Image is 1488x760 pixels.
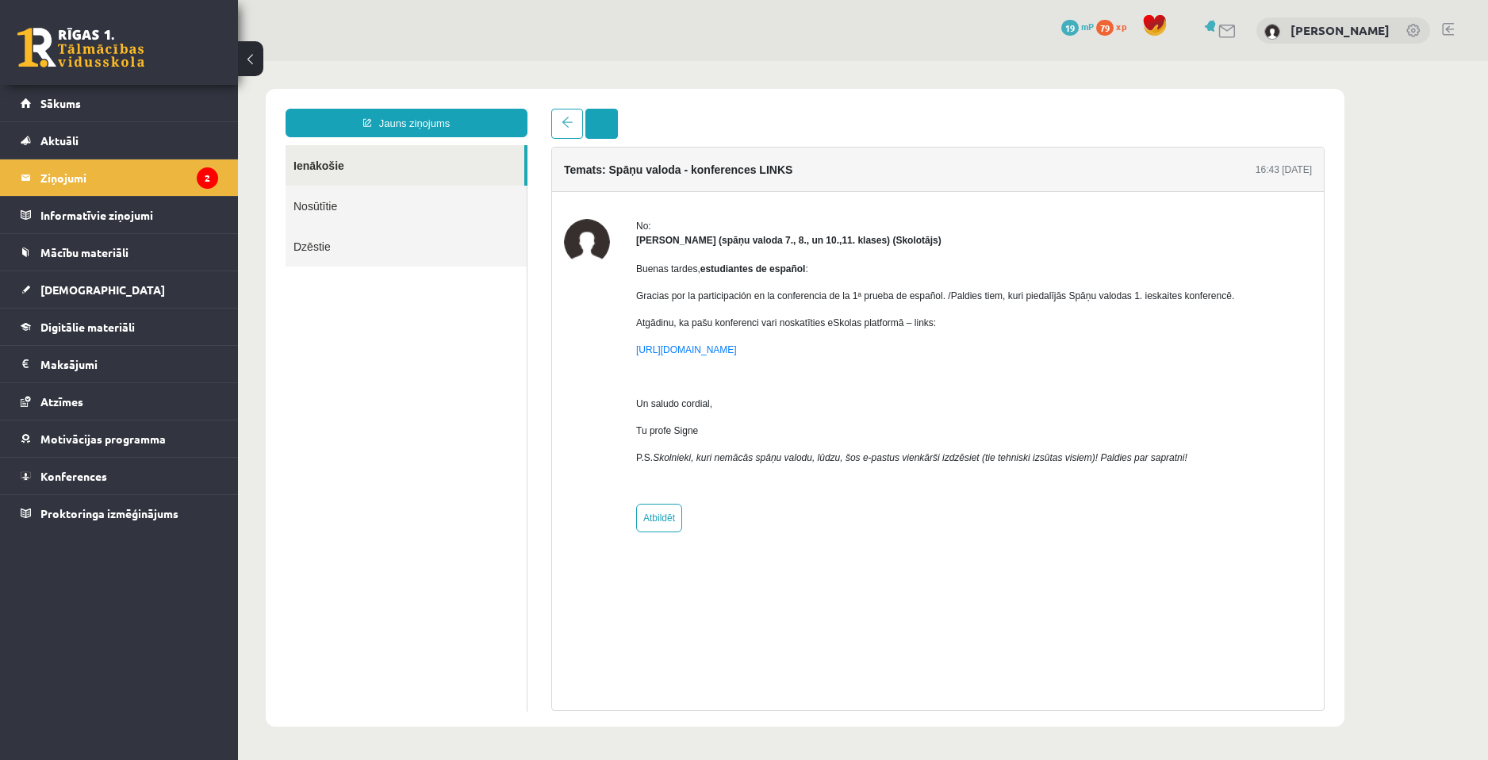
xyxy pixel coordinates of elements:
a: Atbildēt [398,443,444,471]
div: No: [398,158,996,172]
a: Jauns ziņojums [48,48,290,76]
span: Sākums [40,96,81,110]
a: Informatīvie ziņojumi [21,197,218,233]
span: 79 [1096,20,1114,36]
span: Paldies tiem, kuri piedalījās Spāņu valodas 1. ieskaites konferencē. [713,229,997,240]
a: Ienākošie [48,84,286,125]
img: Signe Sirmā (spāņu valoda 7., 8., un 10.,11. klases) [326,158,372,204]
a: Nosūtītie [48,125,289,165]
h4: Temats: Spāņu valoda - konferences LINKS [326,102,554,115]
a: Rīgas 1. Tālmācības vidusskola [17,28,144,67]
span: Gracias por la participación en la conferencia de la 1ª prueba de español. / [398,229,713,240]
a: Aktuāli [21,122,218,159]
a: 19 mP [1061,20,1094,33]
em: Skolnieki, kuri nemācās spāņu valodu, lūdzu, šos e-pastus vienkārši izdzēsiet (tie tehniski izsūt... [415,391,949,402]
span: P.S. [398,391,949,402]
span: Aktuāli [40,133,79,148]
a: Atzīmes [21,383,218,420]
a: Dzēstie [48,165,289,205]
span: Tu profe Signe [398,364,460,375]
span: Atgādinu, ka pašu konferenci vari noskatīties eSkolas platformā – links: [398,256,698,267]
span: Digitālie materiāli [40,320,135,334]
a: Maksājumi [21,346,218,382]
span: Buenas tardes, : [398,202,570,213]
span: xp [1116,20,1126,33]
strong: [PERSON_NAME] (spāņu valoda 7., 8., un 10.,11. klases) (Skolotājs) [398,174,704,185]
span: 19 [1061,20,1079,36]
span: Motivācijas programma [40,432,166,446]
a: [DEMOGRAPHIC_DATA] [21,271,218,308]
span: mP [1081,20,1094,33]
a: Konferences [21,458,218,494]
div: 16:43 [DATE] [1018,102,1074,116]
a: Motivācijas programma [21,420,218,457]
a: Proktoringa izmēģinājums [21,495,218,532]
img: Kristaps Zomerfelds [1264,24,1280,40]
strong: estudiantes de español [462,202,568,213]
a: Digitālie materiāli [21,309,218,345]
a: Ziņojumi2 [21,159,218,196]
span: Atzīmes [40,394,83,409]
span: Konferences [40,469,107,483]
span: Un saludo cordial, [398,337,474,348]
span: Mācību materiāli [40,245,128,259]
a: [PERSON_NAME] [1290,22,1390,38]
span: Proktoringa izmēģinājums [40,506,178,520]
legend: Ziņojumi [40,159,218,196]
a: Sākums [21,85,218,121]
a: [URL][DOMAIN_NAME] [398,283,499,294]
span: [DEMOGRAPHIC_DATA] [40,282,165,297]
a: Mācību materiāli [21,234,218,271]
i: 2 [197,167,218,189]
legend: Informatīvie ziņojumi [40,197,218,233]
a: 79 xp [1096,20,1134,33]
legend: Maksājumi [40,346,218,382]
